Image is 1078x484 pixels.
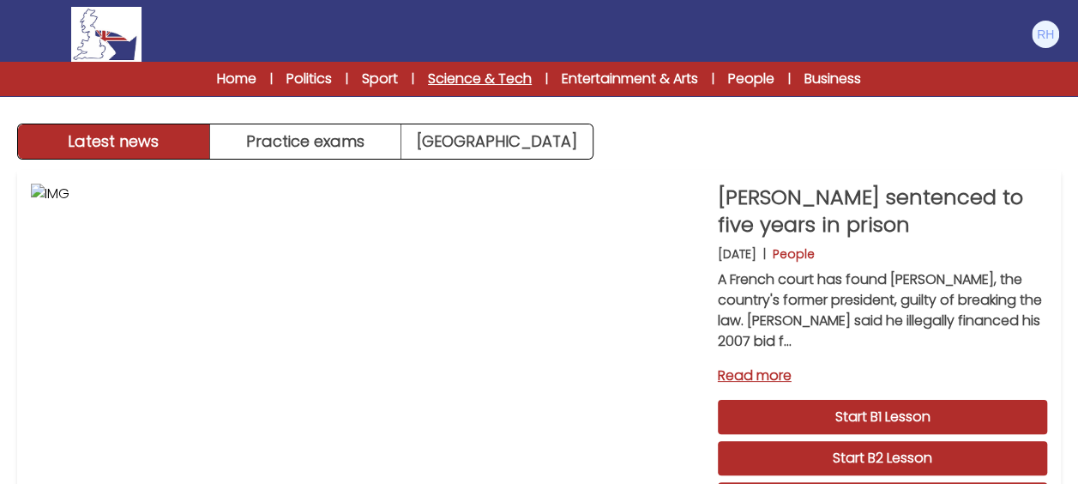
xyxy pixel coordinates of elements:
b: | [763,245,766,263]
p: [PERSON_NAME] sentenced to five years in prison [718,184,1047,239]
a: Start B1 Lesson [718,400,1047,434]
a: People [728,69,774,89]
span: | [346,70,348,88]
button: Latest news [18,124,210,159]
a: Sport [362,69,398,89]
a: Home [217,69,256,89]
img: Ruth Humphries [1032,21,1059,48]
p: People [773,245,815,263]
a: Read more [718,366,1047,386]
a: Science & Tech [428,69,532,89]
a: Start B2 Lesson [718,441,1047,475]
a: [GEOGRAPHIC_DATA] [401,124,593,159]
span: | [412,70,414,88]
p: A French court has found [PERSON_NAME], the country's former president, guilty of breaking the la... [718,269,1047,352]
a: Entertainment & Arts [562,69,698,89]
a: Politics [286,69,332,89]
span: | [712,70,714,88]
span: | [270,70,273,88]
span: | [545,70,548,88]
a: Logo [17,7,196,62]
button: Practice exams [210,124,402,159]
a: Business [804,69,861,89]
p: [DATE] [718,245,756,263]
img: Logo [71,7,142,62]
span: | [788,70,791,88]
